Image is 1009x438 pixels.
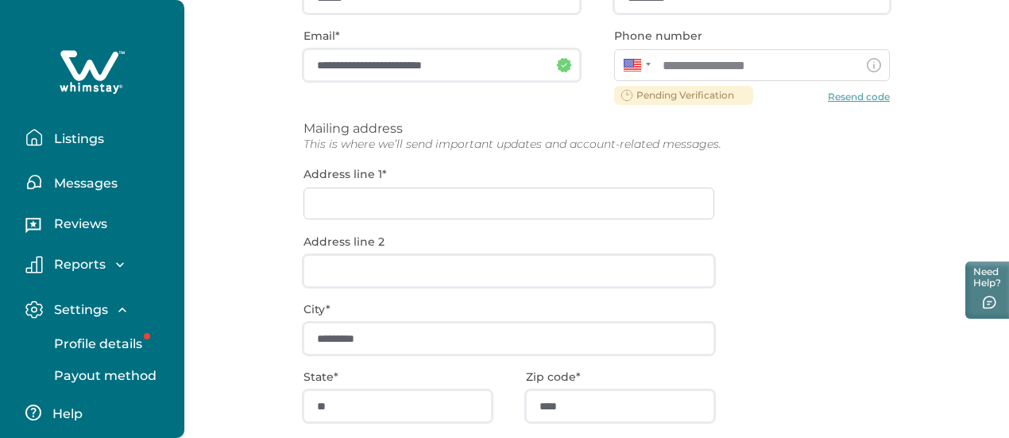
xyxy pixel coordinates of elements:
[48,406,83,422] p: Help
[25,256,172,273] button: Reports
[49,216,107,232] p: Reviews
[49,336,142,352] p: Profile details
[49,257,106,273] p: Reports
[49,131,104,147] p: Listings
[49,302,108,318] p: Settings
[49,368,157,384] p: Payout method
[25,166,172,198] button: Messages
[614,49,655,81] div: United States: + 1
[25,328,172,392] div: Settings
[25,122,172,153] button: Listings
[25,300,172,319] button: Settings
[37,328,183,360] button: Profile details
[49,176,118,192] p: Messages
[614,29,881,43] p: Phone number
[37,360,183,392] button: Payout method
[25,397,166,428] button: Help
[25,211,172,242] button: Reviews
